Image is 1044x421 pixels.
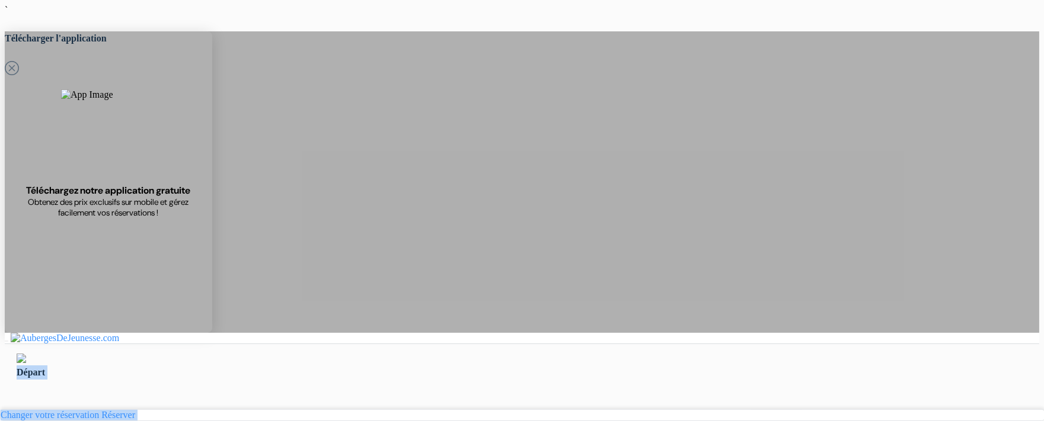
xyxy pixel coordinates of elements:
a: Changer votre réservation [1,410,99,420]
span: Téléchargez notre application gratuite [27,184,191,197]
img: AubergesDeJeunesse.com [11,333,119,343]
a: Réserver [101,410,135,420]
img: left_arrow.svg [17,353,26,363]
h5: Télécharger l'application [5,31,212,46]
span: Obtenez des prix exclusifs sur mobile et gérez facilement vos réservations ! [18,197,199,218]
span: Départ [17,367,45,377]
img: App Image [61,89,156,184]
svg: Close [5,61,19,75]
